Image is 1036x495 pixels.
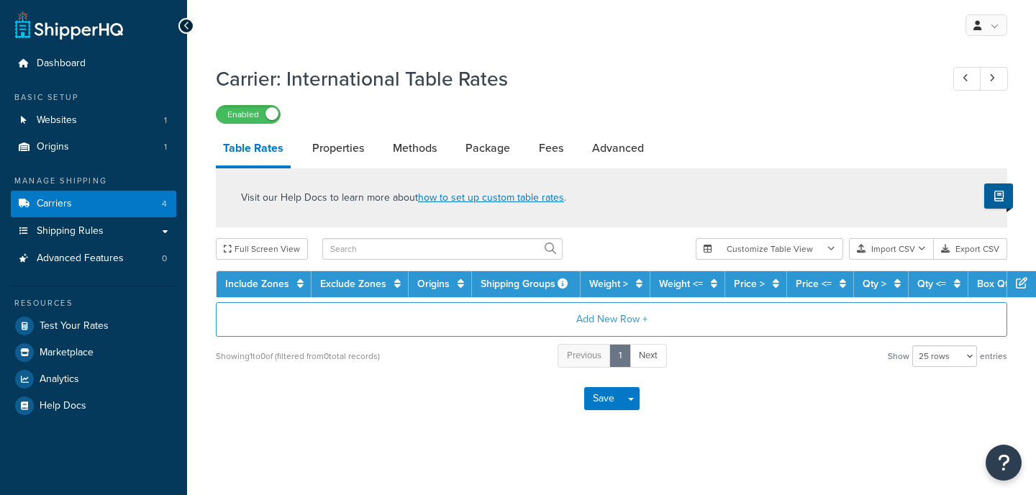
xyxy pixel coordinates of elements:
span: Marketplace [40,347,94,359]
a: Weight <= [659,276,703,291]
a: Next [630,344,667,368]
span: Websites [37,114,77,127]
label: Enabled [217,106,280,123]
a: Weight > [589,276,628,291]
a: Fees [532,131,571,165]
input: Search [322,238,563,260]
span: Next [639,348,658,362]
button: Open Resource Center [986,445,1022,481]
span: Show [888,346,909,366]
a: Next Record [980,67,1008,91]
a: Websites1 [11,107,176,134]
a: Price <= [796,276,832,291]
button: Show Help Docs [984,183,1013,209]
a: Marketplace [11,340,176,365]
span: entries [980,346,1007,366]
span: 1 [164,141,167,153]
div: Manage Shipping [11,175,176,187]
p: Visit our Help Docs to learn more about . [241,190,566,206]
a: Price > [734,276,765,291]
div: Showing 1 to 0 of (filtered from 0 total records) [216,346,380,366]
a: Previous [558,344,611,368]
button: Add New Row + [216,302,1007,337]
span: Advanced Features [37,253,124,265]
li: Carriers [11,191,176,217]
a: Dashboard [11,50,176,77]
h1: Carrier: International Table Rates [216,65,927,93]
a: Carriers4 [11,191,176,217]
a: 1 [609,344,631,368]
button: Save [584,387,623,410]
a: Advanced [585,131,651,165]
span: Origins [37,141,69,153]
button: Customize Table View [696,238,843,260]
span: Analytics [40,373,79,386]
div: Resources [11,297,176,309]
th: Shipping Groups [472,271,581,297]
a: Analytics [11,366,176,392]
a: Shipping Rules [11,218,176,245]
span: Shipping Rules [37,225,104,237]
a: how to set up custom table rates [418,190,564,205]
button: Full Screen View [216,238,308,260]
li: Origins [11,134,176,160]
a: Package [458,131,517,165]
a: Test Your Rates [11,313,176,339]
span: Test Your Rates [40,320,109,332]
a: Qty <= [917,276,946,291]
span: Dashboard [37,58,86,70]
span: 1 [164,114,167,127]
a: Origins1 [11,134,176,160]
span: Help Docs [40,400,86,412]
span: 4 [162,198,167,210]
span: Previous [567,348,601,362]
a: Advanced Features0 [11,245,176,272]
li: Advanced Features [11,245,176,272]
a: Exclude Zones [320,276,386,291]
div: Basic Setup [11,91,176,104]
a: Properties [305,131,371,165]
span: Carriers [37,198,72,210]
button: Export CSV [934,238,1007,260]
a: Box Qty > [977,276,1021,291]
span: 0 [162,253,167,265]
a: Include Zones [225,276,289,291]
button: Import CSV [849,238,934,260]
a: Previous Record [953,67,981,91]
a: Qty > [863,276,886,291]
a: Methods [386,131,444,165]
a: Help Docs [11,393,176,419]
li: Websites [11,107,176,134]
a: Origins [417,276,450,291]
a: Table Rates [216,131,291,168]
